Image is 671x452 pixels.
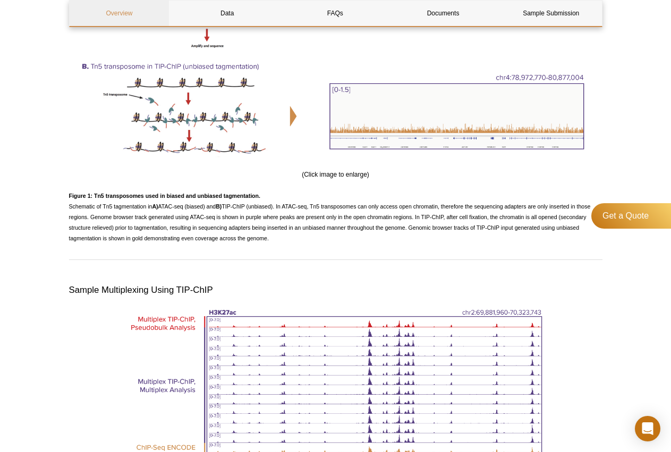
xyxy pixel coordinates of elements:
[69,193,591,241] span: Schematic of Tn5 tagmentation in ATAC-seq (biased) and TIP-ChIP (unbiased). In ATAC-seq, Tn5 tran...
[285,1,385,26] a: FAQs
[69,284,602,297] h3: Sample Multiplexing Using TIP-ChIP
[152,203,158,210] strong: A)
[501,1,601,26] a: Sample Submission
[216,203,222,210] strong: B)
[177,1,277,26] a: Data
[69,193,260,199] strong: Figure 1: Tn5 transposomes used in biased and unbiased tagmentation.
[70,1,169,26] a: Overview
[393,1,493,26] a: Documents
[635,416,660,441] div: Open Intercom Messenger
[591,203,671,229] a: Get a Quote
